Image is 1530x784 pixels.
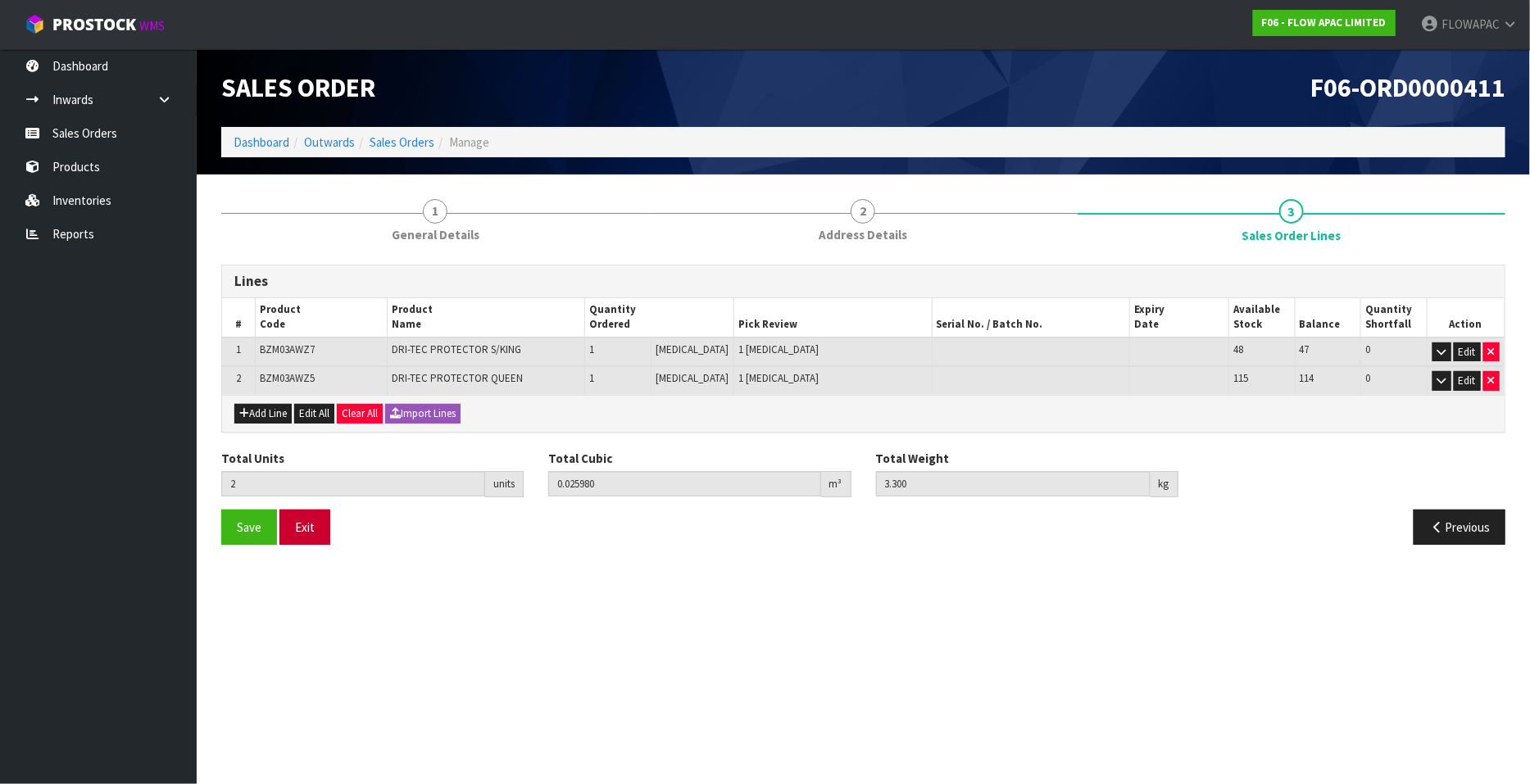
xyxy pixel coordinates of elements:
[1300,371,1314,385] span: 114
[1262,16,1387,29] strong: F06 - FLOW APAC LIMITED
[221,450,284,467] label: Total Units
[876,450,950,467] label: Total Weight
[1441,16,1500,32] span: FLOWAPAC
[932,298,1130,338] th: Serial No. / Batch No.
[1427,298,1505,338] th: Action
[1295,298,1361,338] th: Balance
[385,404,461,424] button: Import Lines
[234,274,1492,289] h3: Lines
[1454,342,1481,362] button: Edit
[1361,298,1428,338] th: Quantity Shortfall
[234,404,292,424] button: Add Line
[260,371,315,385] span: BZM03AWZ5
[548,450,612,467] label: Total Cubic
[237,519,261,535] span: Save
[1300,342,1310,356] span: 47
[52,14,136,35] span: ProStock
[1130,298,1229,338] th: Expiry Date
[589,371,594,385] span: 1
[221,252,1505,557] span: Sales Order Lines
[387,298,585,338] th: Product Name
[1310,71,1505,104] span: F06-ORD0000411
[139,18,165,34] small: WMS
[1242,227,1341,244] span: Sales Order Lines
[279,510,330,545] button: Exit
[738,371,819,385] span: 1 [MEDICAL_DATA]
[392,226,479,243] span: General Details
[221,471,485,496] input: Total Units
[589,342,594,356] span: 1
[236,371,241,385] span: 2
[1365,342,1370,356] span: 0
[1414,510,1505,545] button: Previous
[876,471,1151,496] input: Total Weight
[1279,199,1304,224] span: 3
[1454,371,1481,391] button: Edit
[449,134,489,150] span: Manage
[548,471,820,496] input: Total Cubic
[1365,371,1370,385] span: 0
[234,134,289,150] a: Dashboard
[260,342,315,356] span: BZM03AWZ7
[851,199,875,224] span: 2
[222,298,255,338] th: #
[585,298,734,338] th: Quantity Ordered
[1233,342,1243,356] span: 48
[294,404,334,424] button: Edit All
[304,134,355,150] a: Outwards
[423,199,447,224] span: 1
[392,371,523,385] span: DRI-TEC PROTECTOR QUEEN
[738,342,819,356] span: 1 [MEDICAL_DATA]
[25,14,45,34] img: cube-alt.png
[255,298,387,338] th: Product Code
[370,134,434,150] a: Sales Orders
[485,471,524,497] div: units
[1151,471,1178,497] div: kg
[236,342,241,356] span: 1
[221,71,375,104] span: Sales Order
[1229,298,1296,338] th: Available Stock
[337,404,383,424] button: Clear All
[392,342,521,356] span: DRI-TEC PROTECTOR S/KING
[734,298,933,338] th: Pick Review
[819,226,907,243] span: Address Details
[656,342,729,356] span: [MEDICAL_DATA]
[1233,371,1248,385] span: 115
[221,510,277,545] button: Save
[821,471,851,497] div: m³
[656,371,729,385] span: [MEDICAL_DATA]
